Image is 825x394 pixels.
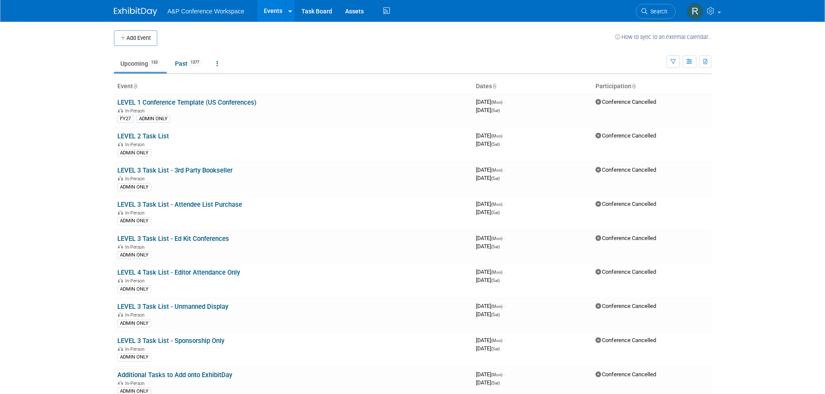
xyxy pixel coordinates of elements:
[118,142,123,146] img: In-Person Event
[117,167,233,174] a: LEVEL 3 Task List - 3rd Party Bookseller
[647,8,667,15] span: Search
[125,142,147,147] span: In-Person
[491,202,502,207] span: (Mon)
[476,99,505,105] span: [DATE]
[476,132,505,139] span: [DATE]
[133,83,137,90] a: Sort by Event Name
[491,338,502,343] span: (Mon)
[592,79,712,94] th: Participation
[117,320,151,327] div: ADMIN ONLY
[491,168,502,173] span: (Mon)
[472,79,592,94] th: Dates
[476,235,505,241] span: [DATE]
[595,337,656,343] span: Conference Cancelled
[114,79,472,94] th: Event
[117,353,151,361] div: ADMIN ONLY
[118,108,123,112] img: In-Person Event
[117,99,256,106] a: LEVEL 1 Conference Template (US Conferences)
[476,167,505,173] span: [DATE]
[117,251,151,259] div: ADMIN ONLY
[114,7,157,16] img: ExhibitDay
[476,371,505,378] span: [DATE]
[595,235,656,241] span: Conference Cancelled
[491,304,502,309] span: (Mon)
[504,201,505,207] span: -
[476,379,500,386] span: [DATE]
[491,236,502,241] span: (Mon)
[476,303,505,309] span: [DATE]
[504,303,505,309] span: -
[491,278,500,283] span: (Sat)
[491,346,500,351] span: (Sat)
[125,244,147,250] span: In-Person
[117,201,242,208] a: LEVEL 3 Task List - Attendee List Purchase
[117,183,151,191] div: ADMIN ONLY
[491,142,500,147] span: (Sat)
[504,99,505,105] span: -
[491,372,502,377] span: (Mon)
[476,311,500,317] span: [DATE]
[491,100,502,105] span: (Mon)
[491,108,500,113] span: (Sat)
[118,244,123,249] img: In-Person Event
[504,235,505,241] span: -
[117,269,240,276] a: LEVEL 4 Task List - Editor Attendance Only
[168,55,208,72] a: Past1377
[595,132,656,139] span: Conference Cancelled
[492,83,496,90] a: Sort by Start Date
[476,243,500,250] span: [DATE]
[504,167,505,173] span: -
[476,141,500,147] span: [DATE]
[491,176,500,181] span: (Sat)
[476,209,500,215] span: [DATE]
[117,115,133,123] div: FY27
[117,371,232,379] a: Additional Tasks to Add onto ExhibitDay
[118,381,123,385] img: In-Person Event
[476,277,500,283] span: [DATE]
[125,108,147,114] span: In-Person
[136,115,170,123] div: ADMIN ONLY
[491,381,500,385] span: (Sat)
[631,83,636,90] a: Sort by Participation Type
[687,3,703,19] img: Rebecca Callow
[118,210,123,215] img: In-Person Event
[476,345,500,352] span: [DATE]
[125,176,147,182] span: In-Person
[149,59,160,66] span: 133
[114,30,157,46] button: Add Event
[491,244,500,249] span: (Sat)
[636,4,676,19] a: Search
[476,201,505,207] span: [DATE]
[615,34,712,40] a: How to sync to an external calendar...
[476,107,500,113] span: [DATE]
[125,210,147,216] span: In-Person
[491,134,502,138] span: (Mon)
[476,175,500,181] span: [DATE]
[117,217,151,225] div: ADMIN ONLY
[504,337,505,343] span: -
[117,132,169,140] a: LEVEL 2 Task List
[504,132,505,139] span: -
[595,303,656,309] span: Conference Cancelled
[595,201,656,207] span: Conference Cancelled
[118,176,123,180] img: In-Person Event
[504,269,505,275] span: -
[117,285,151,293] div: ADMIN ONLY
[595,269,656,275] span: Conference Cancelled
[125,346,147,352] span: In-Person
[491,210,500,215] span: (Sat)
[125,278,147,284] span: In-Person
[117,235,229,243] a: LEVEL 3 Task List - Ed Kit Conferences
[595,167,656,173] span: Conference Cancelled
[504,371,505,378] span: -
[476,269,505,275] span: [DATE]
[491,270,502,275] span: (Mon)
[117,149,151,157] div: ADMIN ONLY
[491,312,500,317] span: (Sat)
[118,312,123,317] img: In-Person Event
[117,303,228,311] a: LEVEL 3 Task List - Unmanned Display
[118,346,123,351] img: In-Person Event
[168,8,245,15] span: A&P Conference Workspace
[188,59,202,66] span: 1377
[118,278,123,282] img: In-Person Event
